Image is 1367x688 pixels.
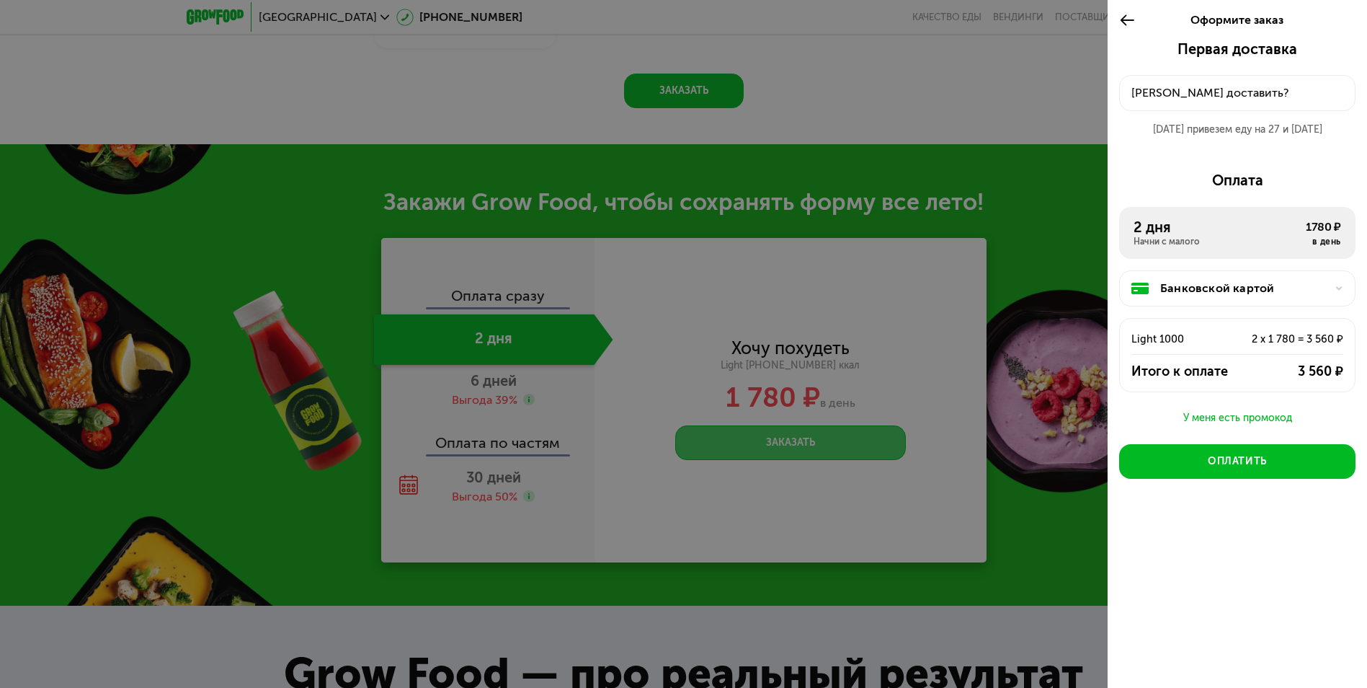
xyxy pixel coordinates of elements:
[1119,123,1355,137] div: [DATE] привезем еду на 27 и [DATE]
[1208,454,1267,469] div: Оплатить
[1248,363,1343,380] div: 3 560 ₽
[1190,13,1283,27] span: Оформите заказ
[1134,219,1306,236] div: 2 дня
[1119,410,1355,427] button: У меня есть промокод
[1131,330,1216,348] div: Light 1000
[1131,84,1343,102] div: [PERSON_NAME] доставить?
[1131,363,1248,380] div: Итого к оплате
[1119,444,1355,479] button: Оплатить
[1134,236,1306,247] div: Начни с малого
[1160,280,1326,297] div: Банковской картой
[1306,219,1341,236] div: 1780 ₽
[1119,40,1355,58] div: Первая доставка
[1119,75,1355,111] button: [PERSON_NAME] доставить?
[1306,236,1341,247] div: в день
[1119,172,1355,189] div: Оплата
[1216,330,1343,348] div: 2 x 1 780 = 3 560 ₽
